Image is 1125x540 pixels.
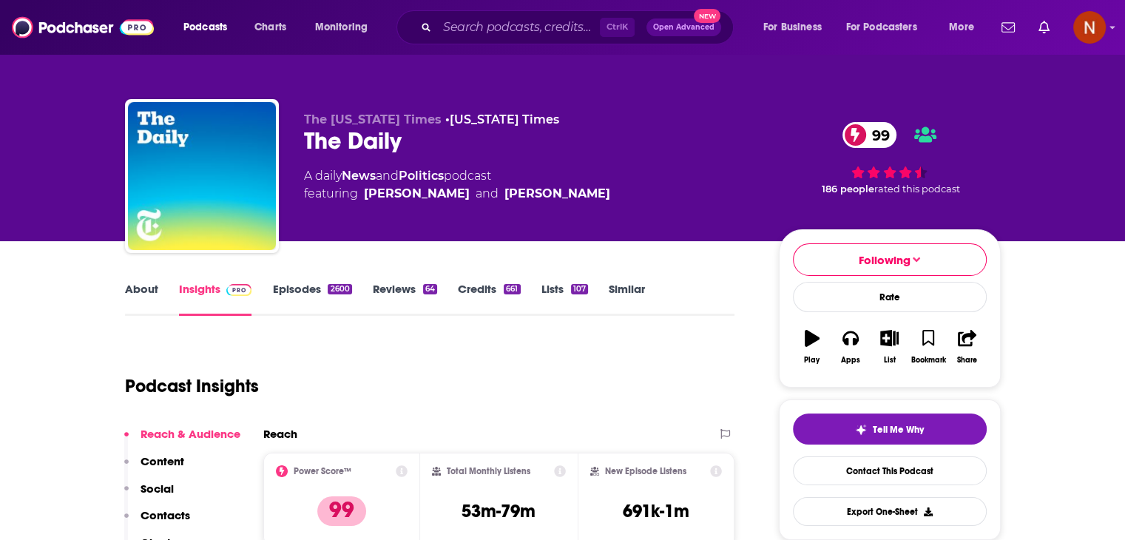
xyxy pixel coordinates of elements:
button: open menu [173,16,246,39]
button: List [870,320,908,374]
span: featuring [304,185,610,203]
div: 2600 [328,284,351,294]
button: open menu [837,16,939,39]
span: and [476,185,499,203]
span: Following [859,253,911,267]
span: New [694,9,720,23]
button: Play [793,320,831,374]
span: • [445,112,559,126]
a: Show notifications dropdown [996,15,1021,40]
button: Bookmark [909,320,947,374]
span: Charts [254,17,286,38]
button: tell me why sparkleTell Me Why [793,414,987,445]
h2: Reach [263,427,297,441]
span: Ctrl K [600,18,635,37]
h2: Power Score™ [294,466,351,476]
span: For Podcasters [846,17,917,38]
button: open menu [305,16,387,39]
a: Politics [399,169,444,183]
input: Search podcasts, credits, & more... [437,16,600,39]
button: Social [124,482,174,509]
button: Following [793,243,987,276]
button: open menu [939,16,993,39]
p: 99 [317,496,366,526]
p: Reach & Audience [141,427,240,441]
button: open menu [753,16,840,39]
button: Reach & Audience [124,427,240,454]
div: 661 [504,284,520,294]
span: The [US_STATE] Times [304,112,442,126]
a: Episodes2600 [272,282,351,316]
button: Apps [831,320,870,374]
p: Contacts [141,508,190,522]
h2: New Episode Listens [605,466,686,476]
div: A daily podcast [304,167,610,203]
h1: Podcast Insights [125,375,259,397]
div: 99 186 peoplerated this podcast [779,112,1001,204]
button: Open AdvancedNew [646,18,721,36]
span: Tell Me Why [873,424,924,436]
h3: 691k-1m [623,500,689,522]
button: Content [124,454,184,482]
button: Share [947,320,986,374]
div: Rate [793,282,987,312]
a: 99 [842,122,897,148]
button: Show profile menu [1073,11,1106,44]
a: Charts [245,16,295,39]
h3: 53m-79m [462,500,536,522]
div: [PERSON_NAME] [504,185,610,203]
a: Similar [609,282,645,316]
div: Play [804,356,820,365]
a: [US_STATE] Times [450,112,559,126]
span: Logged in as AdelNBM [1073,11,1106,44]
div: 64 [423,284,437,294]
a: InsightsPodchaser Pro [179,282,252,316]
div: 107 [571,284,588,294]
span: rated this podcast [874,183,960,195]
span: and [376,169,399,183]
span: Podcasts [183,17,227,38]
a: Contact This Podcast [793,456,987,485]
a: Lists107 [541,282,588,316]
a: Show notifications dropdown [1033,15,1055,40]
button: Export One-Sheet [793,497,987,526]
a: News [342,169,376,183]
span: Monitoring [315,17,368,38]
img: User Profile [1073,11,1106,44]
span: 186 people [822,183,874,195]
div: Apps [841,356,860,365]
a: About [125,282,158,316]
a: Michael Barbaro [364,185,470,203]
button: Contacts [124,508,190,536]
img: The Daily [128,102,276,250]
span: 99 [857,122,897,148]
p: Content [141,454,184,468]
span: More [949,17,974,38]
img: Podchaser - Follow, Share and Rate Podcasts [12,13,154,41]
span: For Business [763,17,822,38]
img: Podchaser Pro [226,284,252,296]
h2: Total Monthly Listens [447,466,530,476]
div: Search podcasts, credits, & more... [411,10,748,44]
div: Bookmark [911,356,945,365]
img: tell me why sparkle [855,424,867,436]
a: Credits661 [458,282,520,316]
p: Social [141,482,174,496]
span: Open Advanced [653,24,714,31]
div: Share [957,356,977,365]
a: Reviews64 [373,282,437,316]
div: List [884,356,896,365]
